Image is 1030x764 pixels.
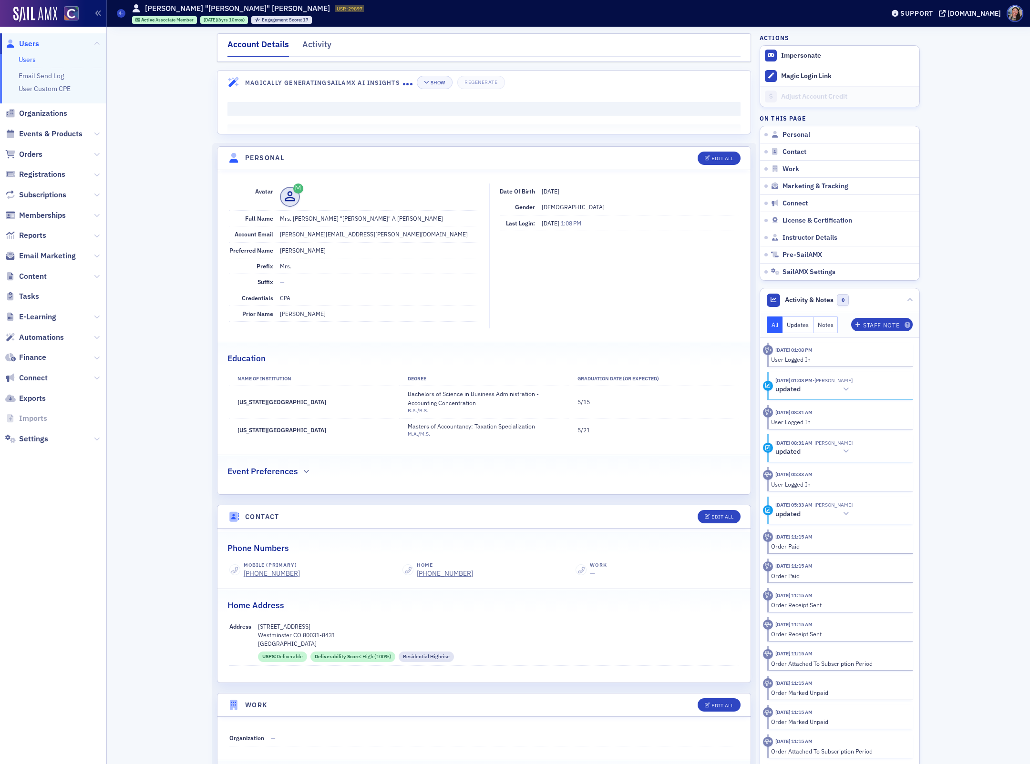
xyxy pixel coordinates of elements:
button: updated [775,447,853,457]
img: SailAMX [13,7,57,22]
span: Prior Name [242,310,273,317]
div: Order Paid [771,571,906,580]
button: Staff Note [851,318,913,331]
a: Events & Products [5,129,82,139]
time: 7/9/2025 11:15 AM [775,621,813,628]
a: Subscriptions [5,190,66,200]
span: — [590,569,595,578]
time: 7/9/2025 11:15 AM [775,592,813,599]
p: [GEOGRAPHIC_DATA] [258,639,739,648]
div: Engagement Score: 17 [251,16,312,24]
a: [PHONE_NUMBER] [244,569,300,579]
dd: Mrs. [280,258,479,274]
h4: Personal [245,153,284,163]
div: Order Attached To Subscription Period [771,659,906,668]
span: Settings [19,434,48,444]
span: Last Login: [506,219,535,227]
div: User Logged In [771,418,906,426]
span: Personal [783,131,810,139]
span: USPS : [262,653,277,661]
time: 7/9/2025 11:15 AM [775,709,813,715]
th: Name of Institution [229,372,399,386]
span: 5/21 [577,426,590,434]
time: 7/9/2025 11:15 AM [775,533,813,540]
div: Update [763,381,773,391]
button: All [767,316,783,333]
time: 8/22/2025 08:31 AM [775,409,813,416]
h5: updated [775,448,801,456]
a: View Homepage [57,6,79,22]
h5: updated [775,385,801,394]
span: Pre-SailAMX [783,251,822,259]
time: 7/25/2025 05:33 AM [775,501,813,508]
div: 2018-10-09 00:00:00 [200,16,248,24]
span: [DATE] [542,219,561,227]
a: Imports [5,413,47,424]
span: Full Name [245,214,273,222]
div: Account Details [227,38,289,57]
span: 0 [837,294,849,306]
p: Westminster CO 80031-8431 [258,631,739,639]
div: User Logged In [771,480,906,489]
span: Deliverability Score : [315,653,362,661]
time: 7/9/2025 11:15 AM [775,562,813,569]
div: Activity [763,620,773,630]
span: Engagement Score : [262,17,303,23]
div: Home [417,561,473,569]
span: Subscriptions [19,190,66,200]
button: Edit All [698,152,741,165]
div: Work [590,561,607,569]
a: User Custom CPE [19,84,71,93]
div: Activity [763,345,773,355]
span: Automations [19,332,64,343]
div: Activity [763,591,773,601]
a: E-Learning [5,312,56,322]
span: [DATE] [542,187,559,195]
span: Organizations [19,108,67,119]
span: Registrations [19,169,65,180]
h4: Magically Generating SailAMX AI Insights [245,78,403,87]
td: Masters of Accountancy: Taxation Specialization [399,418,569,441]
span: Orders [19,149,42,160]
div: Activity [763,532,773,542]
span: Connect [19,373,48,383]
div: Update [763,505,773,515]
button: Updates [783,316,814,333]
div: Activity [763,737,773,747]
span: Suffix [257,278,273,285]
span: Address [229,622,251,630]
h4: Contact [245,512,279,522]
time: 7/9/2025 11:15 AM [775,650,813,657]
th: Graduation Date (Or Expected) [569,372,739,386]
dd: [PERSON_NAME][EMAIL_ADDRESS][PERSON_NAME][DOMAIN_NAME] [280,226,479,242]
a: Exports [5,393,46,404]
time: 7/9/2025 11:15 AM [775,738,813,744]
a: Finance [5,352,46,363]
span: Finance [19,352,46,363]
img: SailAMX [64,6,79,21]
div: (6yrs 10mos) [204,17,245,23]
time: 7/9/2025 11:15 AM [775,680,813,686]
div: Active: Active: Associate Member [132,16,197,24]
span: Events & Products [19,129,82,139]
span: Profile [1007,5,1023,22]
span: Activity & Notes [785,295,834,305]
div: Adjust Account Credit [781,92,915,101]
a: Active Associate Member [135,17,194,23]
div: Deliverability Score: High (100%) [310,652,395,662]
div: Residential Highrise [399,652,454,662]
h4: Work [245,700,268,710]
td: Bachelors of Science in Business Administration - Accounting Concentration [399,386,569,418]
span: SailAMX Settings [783,268,835,276]
span: Gender [515,203,535,211]
div: Activity [763,407,773,418]
div: [PHONE_NUMBER] [417,569,473,579]
span: Connect [783,199,808,208]
div: Edit All [711,156,733,161]
span: Imports [19,413,47,424]
h2: Phone Numbers [227,542,289,554]
div: Edit All [711,703,733,708]
a: Users [19,55,36,64]
a: Reports [5,230,46,241]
